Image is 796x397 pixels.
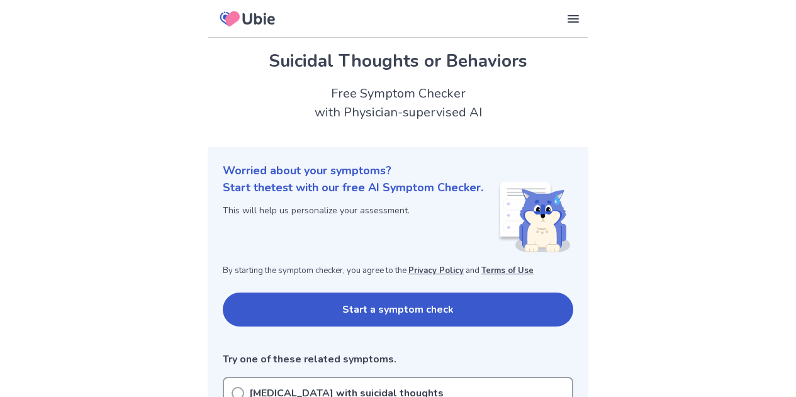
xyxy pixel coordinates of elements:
button: Start a symptom check [223,293,573,327]
p: By starting the symptom checker, you agree to the and [223,265,573,277]
a: Privacy Policy [408,265,464,276]
h2: Free Symptom Checker with Physician-supervised AI [208,84,588,122]
img: Shiba [498,182,571,252]
p: Worried about your symptoms? [223,162,573,179]
p: Start the test with our free AI Symptom Checker. [223,179,483,196]
h1: Suicidal Thoughts or Behaviors [223,48,573,74]
p: This will help us personalize your assessment. [223,204,483,217]
a: Terms of Use [481,265,534,276]
p: Try one of these related symptoms. [223,352,573,367]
